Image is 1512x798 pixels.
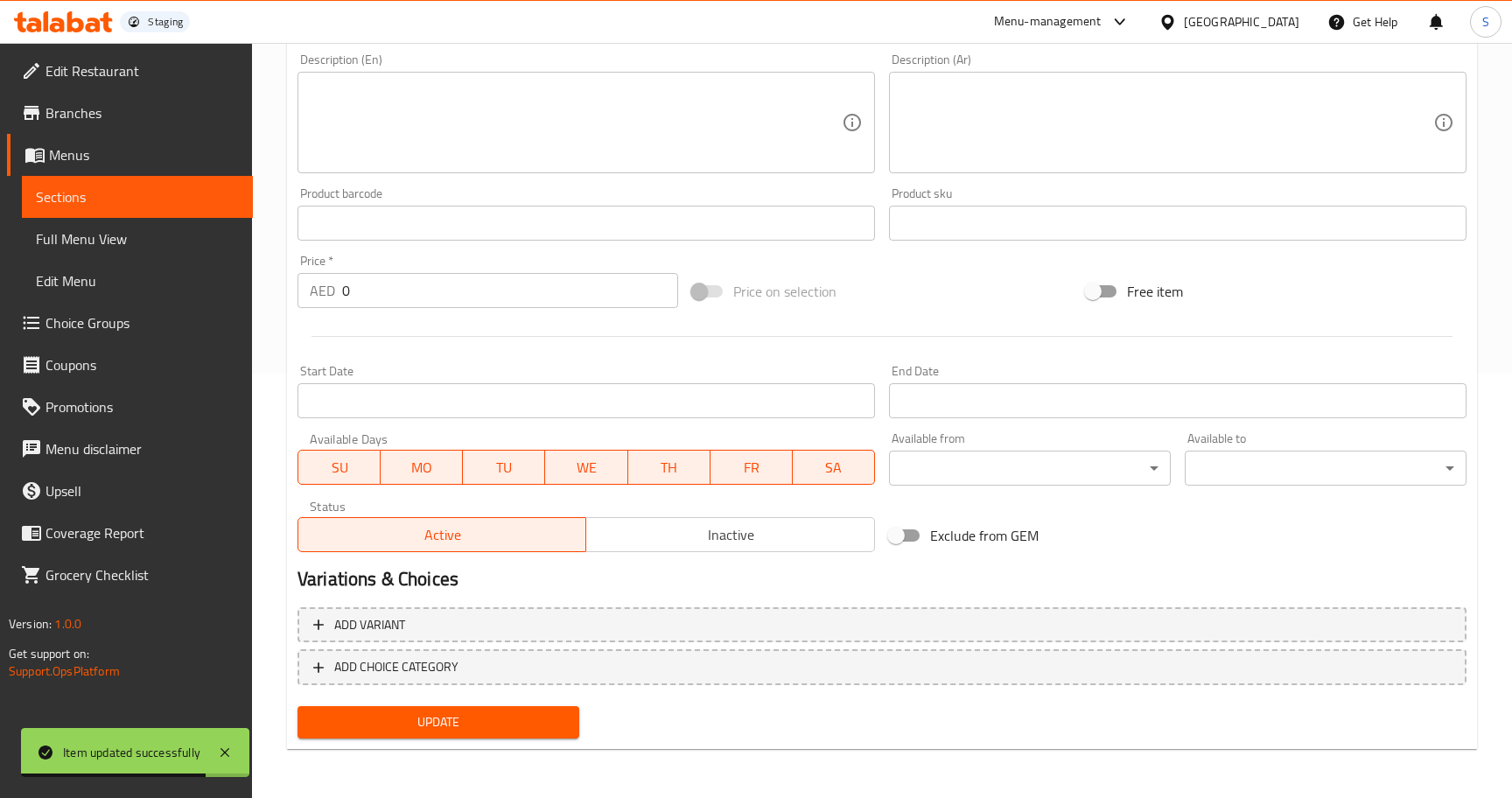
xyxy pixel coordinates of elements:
[545,450,627,485] button: WE
[710,450,793,485] button: FR
[7,92,253,134] a: Branches
[45,312,239,333] span: Choice Groups
[334,614,405,636] span: Add variant
[717,455,786,480] span: FR
[7,344,253,386] a: Coupons
[305,455,374,480] span: SU
[7,428,253,470] a: Menu disclaimer
[381,450,463,485] button: MO
[45,438,239,459] span: Menu disclaimer
[7,302,253,344] a: Choice Groups
[63,743,200,762] div: Item updated successfully
[297,206,875,241] input: Please enter product barcode
[22,176,253,218] a: Sections
[635,455,703,480] span: TH
[9,612,52,635] span: Version:
[889,206,1466,241] input: Please enter product sku
[593,522,867,548] span: Inactive
[793,450,875,485] button: SA
[9,660,120,682] a: Support.OpsPlatform
[342,273,678,308] input: Please enter price
[45,480,239,501] span: Upsell
[36,228,239,249] span: Full Menu View
[1127,281,1183,302] span: Free item
[7,470,253,512] a: Upsell
[628,450,710,485] button: TH
[470,455,538,480] span: TU
[7,50,253,92] a: Edit Restaurant
[297,517,586,552] button: Active
[9,642,89,665] span: Get support on:
[585,517,874,552] button: Inactive
[305,522,579,548] span: Active
[36,186,239,207] span: Sections
[297,566,1466,592] h2: Variations & Choices
[7,554,253,596] a: Grocery Checklist
[311,711,565,733] span: Update
[22,260,253,302] a: Edit Menu
[45,354,239,375] span: Coupons
[7,134,253,176] a: Menus
[889,451,1171,486] div: ​
[297,607,1466,643] button: Add variant
[297,450,381,485] button: SU
[45,102,239,123] span: Branches
[45,564,239,585] span: Grocery Checklist
[733,281,836,302] span: Price on selection
[310,280,335,301] p: AED
[1185,451,1466,486] div: ​
[297,706,579,738] button: Update
[7,386,253,428] a: Promotions
[334,656,458,678] span: ADD CHOICE CATEGORY
[54,612,81,635] span: 1.0.0
[22,218,253,260] a: Full Menu View
[388,455,456,480] span: MO
[930,525,1039,546] span: Exclude from GEM
[1482,12,1489,31] span: S
[800,455,868,480] span: SA
[463,450,545,485] button: TU
[45,60,239,81] span: Edit Restaurant
[552,455,620,480] span: WE
[45,396,239,417] span: Promotions
[994,11,1102,32] div: Menu-management
[7,512,253,554] a: Coverage Report
[297,649,1466,685] button: ADD CHOICE CATEGORY
[49,144,239,165] span: Menus
[36,270,239,291] span: Edit Menu
[45,522,239,543] span: Coverage Report
[148,15,183,29] div: Staging
[1184,12,1299,31] div: [GEOGRAPHIC_DATA]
